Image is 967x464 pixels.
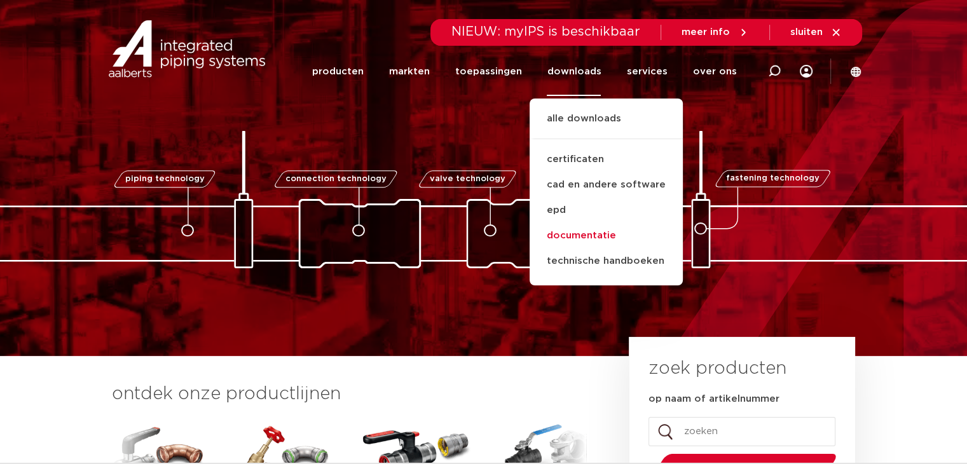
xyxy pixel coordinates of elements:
[388,47,429,96] a: markten
[530,223,683,249] a: documentatie
[455,47,521,96] a: toepassingen
[682,27,730,37] span: meer info
[125,175,205,183] span: piping technology
[547,47,601,96] a: downloads
[530,111,683,139] a: alle downloads
[312,47,736,96] nav: Menu
[726,175,820,183] span: fastening technology
[790,27,842,38] a: sluiten
[530,198,683,223] a: epd
[692,47,736,96] a: over ons
[530,147,683,172] a: certificaten
[682,27,749,38] a: meer info
[430,175,505,183] span: valve technology
[451,25,640,38] span: NIEUW: myIPS is beschikbaar
[285,175,386,183] span: connection technology
[312,47,363,96] a: producten
[626,47,667,96] a: services
[530,249,683,274] a: technische handboeken
[790,27,823,37] span: sluiten
[648,417,835,446] input: zoeken
[648,393,779,406] label: op naam of artikelnummer
[112,381,586,407] h3: ontdek onze productlijnen
[648,356,786,381] h3: zoek producten
[530,172,683,198] a: cad en andere software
